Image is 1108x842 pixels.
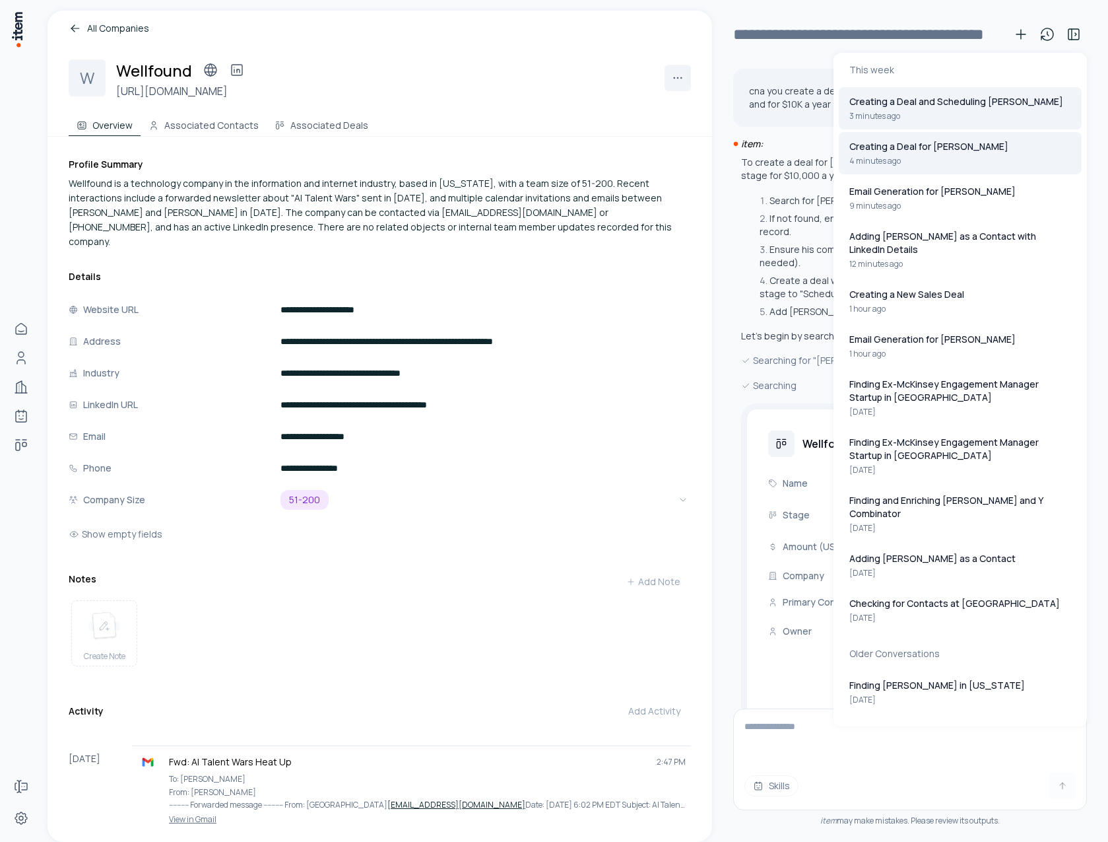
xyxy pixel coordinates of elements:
p: Creating a New Sales Deal [849,288,964,301]
a: Contacts [8,345,34,371]
p: 1 hour ago [849,349,886,359]
p: cna you create a deal for [PERSON_NAME], add him to the schedule call and for $10K a year [749,85,1071,111]
div: Add Note [626,575,680,588]
button: Skills [744,775,798,796]
p: 9 minutes ago [849,201,901,211]
button: Checking for Contacts at [GEOGRAPHIC_DATA][DATE] [839,589,1082,631]
p: Email [83,429,106,444]
p: LinkedIn URL [83,398,138,412]
button: New conversation [1008,21,1034,48]
li: Create a deal with [PERSON_NAME] as the primary contact, set the stage to "Scheduled", and amount... [756,274,1071,300]
p: Company [783,569,824,583]
p: Finding Ex-McKinsey Engagement Manager Startup in [GEOGRAPHIC_DATA] [849,378,1071,404]
button: Show empty fields [69,521,162,547]
li: If not found, enrich his contact information and create his contact record. [756,212,1071,238]
span: Create Note [84,651,125,662]
p: Address [83,334,121,349]
button: Finding [PERSON_NAME] in [US_STATE][DATE] [839,671,1082,713]
a: Home [8,316,34,342]
p: Email Generation for [PERSON_NAME] [849,185,1016,198]
a: All Companies [69,21,691,36]
button: Creating a Deal and Scheduling [PERSON_NAME]3 minutes ago [839,87,1082,129]
i: item: [741,137,763,150]
p: Let's begin by searching for [PERSON_NAME] in the system. [741,330,1071,343]
p: [DATE] [849,695,876,705]
p: Creating a Deal and Scheduling [PERSON_NAME] [849,95,1063,108]
div: This week [839,53,1082,87]
button: Associated Contacts [141,110,267,136]
p: To create a deal for [PERSON_NAME] and add him to the "Scheduled Call" stage for $10,000 a year, ... [741,156,1071,182]
button: Creating a Sbarro Deal[DATE] [839,716,1082,758]
h3: Profile Summary [69,158,691,171]
h3: Activity [69,705,104,718]
i: item [820,815,837,826]
p: 1 hour ago [849,304,886,314]
p: Website URL [83,302,139,317]
button: Creating a New Sales Deal1 hour ago [839,280,1082,322]
button: More actions [665,65,691,91]
p: Finding and Enriching [PERSON_NAME] and Y Combinator [849,494,1071,520]
button: Finding Ex-McKinsey Engagement Manager Startup in [GEOGRAPHIC_DATA][DATE] [839,428,1082,483]
h3: Wellfound - [PERSON_NAME] - Scheduled Call [802,436,1036,452]
img: gmail logo [141,755,154,769]
button: Add Note [616,569,691,595]
div: Searching [741,378,1071,393]
p: Creating a Deal for [PERSON_NAME] [849,140,1008,153]
button: create noteCreate Note [71,600,137,666]
a: View in Gmail [137,814,686,825]
img: Item Brain Logo [11,11,24,48]
div: Wellfound is a technology company in the information and internet industry, based in [US_STATE], ... [69,176,691,249]
div: may make mistakes. Please review its outputs. [733,816,1087,826]
li: Add [PERSON_NAME] to the "Scheduled Call" list if such a list exists. [756,305,1071,318]
button: Overview [69,110,141,136]
button: Creating a Deal for [PERSON_NAME]4 minutes ago [839,132,1082,174]
a: Agents [8,403,34,429]
a: Settings [8,805,34,831]
a: Companies [8,374,34,400]
p: Industry [83,366,119,380]
span: Skills [769,779,790,792]
p: 3 minutes ago [849,111,900,122]
li: Ensure his company exists in the system (enrich and create if needed). [756,243,1071,269]
button: Associated Deals [267,110,376,136]
button: Email Generation for [PERSON_NAME]9 minutes ago [839,177,1082,219]
p: [DATE] [849,465,876,475]
div: W [69,59,106,96]
p: Primary Contact [783,595,854,610]
a: Forms [8,773,34,800]
p: To: [PERSON_NAME] From: [PERSON_NAME] ---------- Forwarded message ---------- From: [GEOGRAPHIC_D... [169,773,686,812]
p: Amount (USD) [783,540,845,554]
p: 4 minutes ago [849,156,901,166]
p: Owner [783,624,812,639]
button: Adding [PERSON_NAME] as a Contact[DATE] [839,544,1082,586]
div: Searching for "[PERSON_NAME]" [741,353,1071,368]
button: Finding and Enriching [PERSON_NAME] and Y Combinator[DATE] [839,486,1082,542]
h3: Details [69,270,691,283]
button: Toggle sidebar [1060,21,1087,48]
h2: Wellfound [116,59,192,81]
p: Company Size [83,493,145,507]
button: Email Generation for [PERSON_NAME]1 hour ago [839,325,1082,367]
button: Adding [PERSON_NAME] as a Contact with LinkedIn Details12 minutes ago [839,222,1082,277]
p: Email Generation for [PERSON_NAME] [849,333,1016,346]
p: Phone [83,461,112,475]
img: create note [88,612,120,641]
p: Adding [PERSON_NAME] as a Contact with LinkedIn Details [849,230,1071,256]
p: Checking for Contacts at [GEOGRAPHIC_DATA] [849,597,1060,610]
button: Finding Ex-McKinsey Engagement Manager Startup in [GEOGRAPHIC_DATA][DATE] [839,370,1082,425]
h3: [URL][DOMAIN_NAME] [116,83,250,99]
p: [DATE] [849,568,876,579]
a: deals [8,432,34,458]
p: Fwd: AI Talent Wars Heat Up [169,755,646,769]
span: 2:47 PM [657,757,686,767]
li: Search for [PERSON_NAME] in the system. [756,194,1071,207]
div: [DATE] [69,746,132,830]
a: [EMAIL_ADDRESS][DOMAIN_NAME] [387,799,525,810]
p: 12 minutes ago [849,259,903,269]
p: [DATE] [849,407,876,417]
p: [DATE] [849,613,876,623]
p: Finding Ex-McKinsey Engagement Manager Startup in [GEOGRAPHIC_DATA] [849,436,1071,462]
div: Older Conversations [839,637,1082,671]
p: Creating a Sbarro Deal [849,724,948,737]
button: Add Activity [618,698,691,724]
